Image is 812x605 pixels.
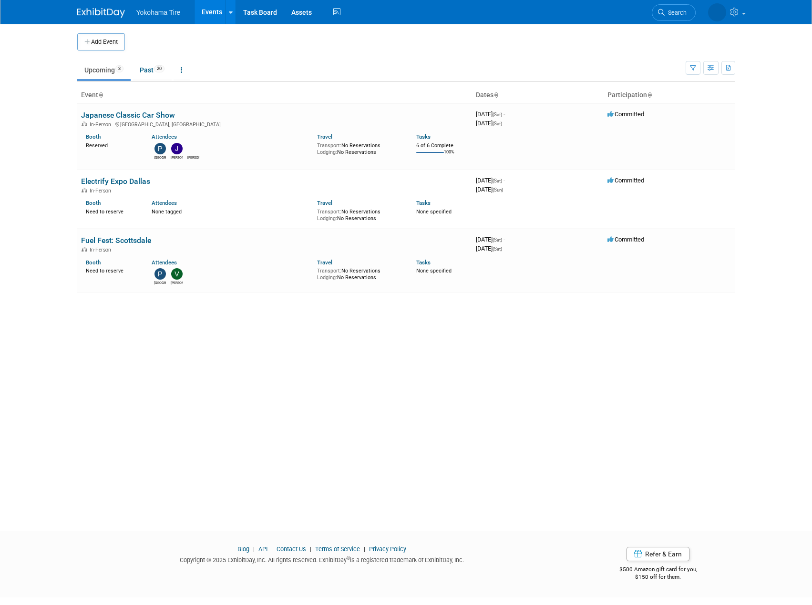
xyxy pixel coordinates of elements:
img: Vincent Baud [171,268,183,280]
a: Fuel Fest: Scottsdale [81,236,151,245]
img: In-Person Event [82,247,87,252]
div: Reserved [86,141,138,149]
div: No Reservations No Reservations [317,207,402,222]
sup: ® [347,555,350,561]
span: 20 [154,65,164,72]
span: Transport: [317,142,341,149]
span: None specified [416,268,452,274]
span: - [504,111,505,118]
span: (Sat) [493,246,502,252]
span: | [308,545,314,553]
span: Yokohama Tire [136,9,181,16]
div: Need to reserve [86,207,138,215]
span: (Sat) [493,112,502,117]
span: - [504,177,505,184]
span: Committed [607,177,644,184]
a: Booth [86,200,101,206]
a: Attendees [152,200,177,206]
a: Tasks [416,259,431,266]
div: [GEOGRAPHIC_DATA], [GEOGRAPHIC_DATA] [81,120,468,128]
span: [DATE] [476,120,502,127]
a: Contact Us [277,545,306,553]
a: Privacy Policy [369,545,406,553]
span: Transport: [317,268,341,274]
img: Jason Heath [171,143,183,154]
div: Vincent Baud [171,280,183,285]
span: In-Person [90,188,114,194]
div: Copyright © 2025 ExhibitDay, Inc. All rights reserved. ExhibitDay is a registered trademark of Ex... [77,554,567,565]
img: In-Person Event [82,188,87,192]
a: Travel [317,200,332,206]
a: Sort by Event Name [98,91,103,99]
div: $500 Amazon gift card for you, [581,559,735,581]
div: 6 of 6 Complete [416,142,468,149]
span: (Sat) [493,121,502,126]
div: GEOFF DUNIVIN [187,154,199,160]
a: Search [652,4,696,21]
img: Paris Hull [154,143,166,154]
a: Booth [86,133,101,140]
span: [DATE] [476,236,505,243]
span: (Sat) [493,237,502,242]
span: Search [665,9,687,16]
a: Blog [237,545,249,553]
span: Committed [607,236,644,243]
a: Electrify Expo Dallas [81,177,150,186]
a: Travel [317,133,332,140]
a: Sort by Start Date [493,91,498,99]
span: [DATE] [476,245,502,252]
a: Attendees [152,133,177,140]
img: ExhibitDay [77,8,125,18]
div: $150 off for them. [581,573,735,581]
button: Add Event [77,33,125,50]
img: GEOFF DUNIVIN [188,143,199,154]
span: 3 [115,65,123,72]
span: Lodging: [317,149,337,155]
a: Attendees [152,259,177,266]
span: In-Person [90,121,114,128]
span: (Sat) [493,178,502,183]
a: Tasks [416,133,431,140]
a: Past20 [133,61,172,79]
div: Need to reserve [86,266,138,274]
a: Tasks [416,200,431,206]
div: No Reservations No Reservations [317,266,402,281]
a: Upcoming3 [77,61,131,79]
span: Lodging: [317,274,337,281]
div: Paris Hull [154,280,166,285]
a: Sort by Participation Type [647,91,652,99]
img: In-Person Event [82,121,87,126]
span: Committed [607,111,644,118]
th: Participation [604,87,735,103]
span: None specified [416,209,452,215]
th: Event [77,87,472,103]
div: Paris Hull [154,154,166,160]
img: Paris Hull [154,268,166,280]
span: | [361,545,368,553]
span: In-Person [90,247,114,253]
div: No Reservations No Reservations [317,141,402,155]
a: API [258,545,267,553]
span: [DATE] [476,186,503,193]
span: (Sun) [493,187,503,192]
a: Refer & Earn [627,547,689,561]
span: Transport: [317,209,341,215]
span: | [269,545,275,553]
a: Travel [317,259,332,266]
a: Terms of Service [315,545,360,553]
span: Lodging: [317,215,337,222]
span: - [504,236,505,243]
span: | [251,545,257,553]
span: [DATE] [476,111,505,118]
div: None tagged [152,207,310,215]
img: GEOFF DUNIVIN [708,3,726,21]
a: Booth [86,259,101,266]
span: [DATE] [476,177,505,184]
th: Dates [472,87,604,103]
a: Japanese Classic Car Show [81,111,175,120]
td: 100% [444,150,454,162]
div: Jason Heath [171,154,183,160]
